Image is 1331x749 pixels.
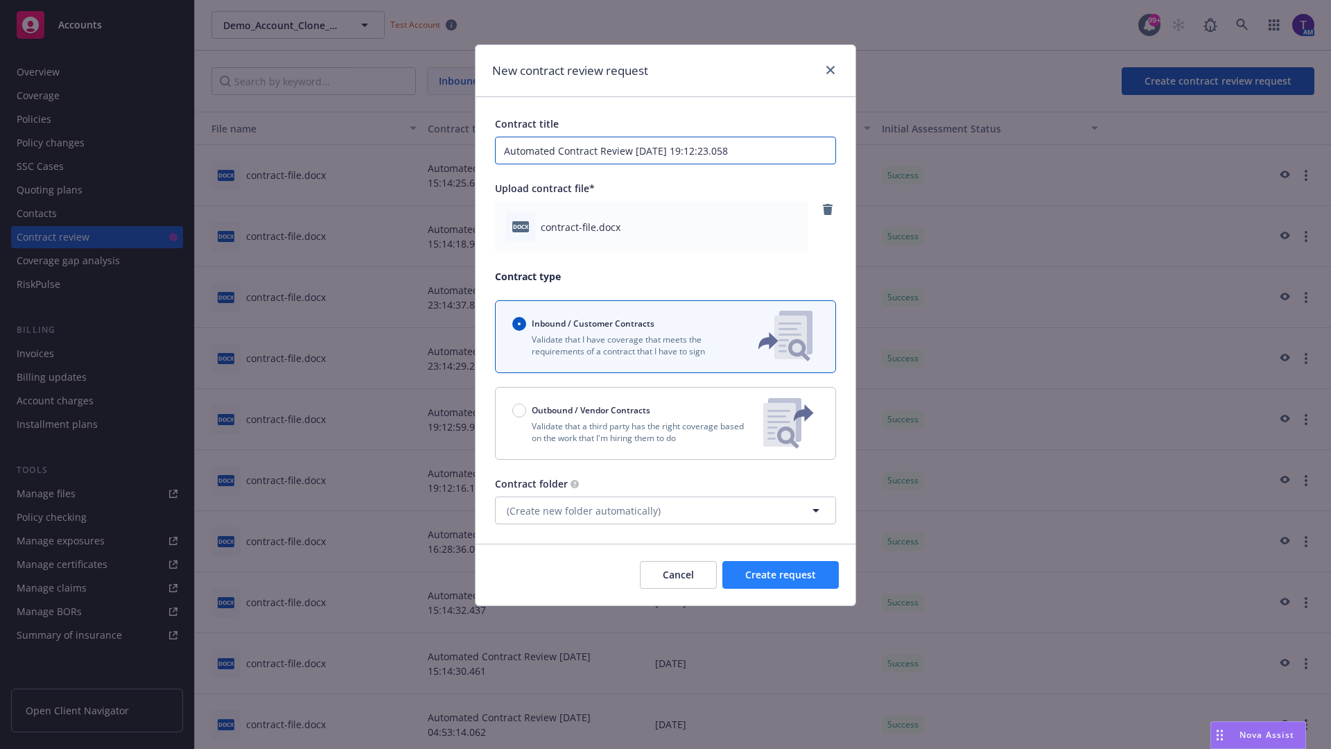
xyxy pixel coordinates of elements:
[492,62,648,80] h1: New contract review request
[663,568,694,581] span: Cancel
[495,300,836,373] button: Inbound / Customer ContractsValidate that I have coverage that meets the requirements of a contra...
[495,269,836,284] p: Contract type
[495,117,559,130] span: Contract title
[495,477,568,490] span: Contract folder
[1211,722,1228,748] div: Drag to move
[1239,729,1294,741] span: Nova Assist
[512,404,526,417] input: Outbound / Vendor Contracts
[495,497,836,524] button: (Create new folder automatically)
[819,201,836,218] a: remove
[507,503,661,518] span: (Create new folder automatically)
[495,137,836,164] input: Enter a title for this contract
[512,221,529,232] span: docx
[1210,721,1306,749] button: Nova Assist
[532,404,650,416] span: Outbound / Vendor Contracts
[822,62,839,78] a: close
[722,561,839,589] button: Create request
[745,568,816,581] span: Create request
[495,182,595,195] span: Upload contract file*
[495,387,836,460] button: Outbound / Vendor ContractsValidate that a third party has the right coverage based on the work t...
[532,318,654,329] span: Inbound / Customer Contracts
[640,561,717,589] button: Cancel
[512,420,752,444] p: Validate that a third party has the right coverage based on the work that I'm hiring them to do
[512,317,526,331] input: Inbound / Customer Contracts
[512,334,736,357] p: Validate that I have coverage that meets the requirements of a contract that I have to sign
[541,220,620,234] span: contract-file.docx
